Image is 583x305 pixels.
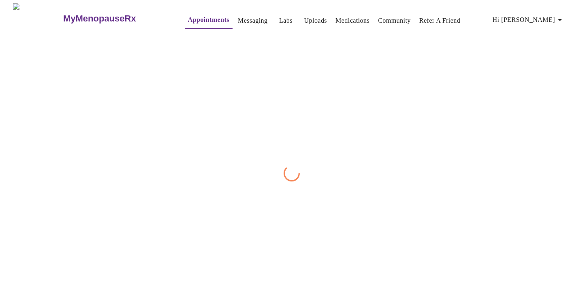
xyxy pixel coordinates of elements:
[238,15,267,26] a: Messaging
[332,13,373,29] button: Medications
[375,13,414,29] button: Community
[416,13,464,29] button: Refer a Friend
[13,3,62,34] img: MyMenopauseRx Logo
[185,12,233,29] button: Appointments
[493,14,565,26] span: Hi [PERSON_NAME]
[235,13,271,29] button: Messaging
[304,15,327,26] a: Uploads
[273,13,299,29] button: Labs
[188,14,229,26] a: Appointments
[279,15,293,26] a: Labs
[489,12,568,28] button: Hi [PERSON_NAME]
[62,4,168,33] a: MyMenopauseRx
[378,15,411,26] a: Community
[301,13,331,29] button: Uploads
[419,15,461,26] a: Refer a Friend
[63,13,136,24] h3: MyMenopauseRx
[335,15,369,26] a: Medications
